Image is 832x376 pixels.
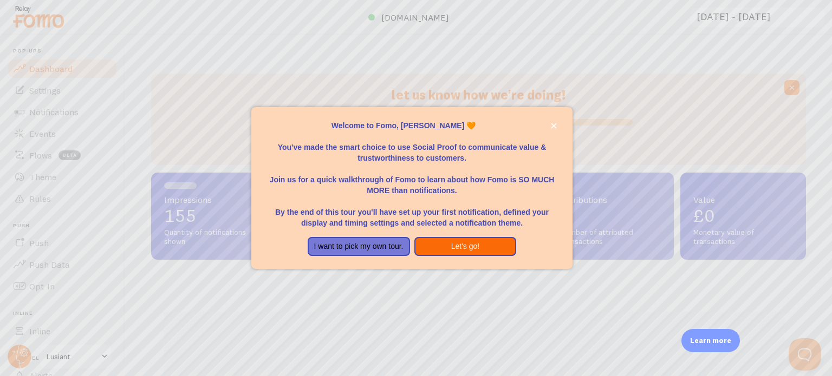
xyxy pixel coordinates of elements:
p: By the end of this tour you'll have set up your first notification, defined your display and timi... [264,196,559,228]
p: Learn more [690,335,731,346]
p: You've made the smart choice to use Social Proof to communicate value & trustworthiness to custom... [264,131,559,163]
button: close, [548,120,560,131]
div: Learn more [681,329,740,352]
button: I want to pick my own tour. [308,237,410,256]
p: Welcome to Fomo, [PERSON_NAME] 🧡 [264,120,559,131]
div: Welcome to Fomo, Ashley Gatete 🧡You&amp;#39;ve made the smart choice to use Social Proof to commu... [251,107,572,269]
p: Join us for a quick walkthrough of Fomo to learn about how Fomo is SO MUCH MORE than notifications. [264,163,559,196]
button: Let's go! [414,237,517,256]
